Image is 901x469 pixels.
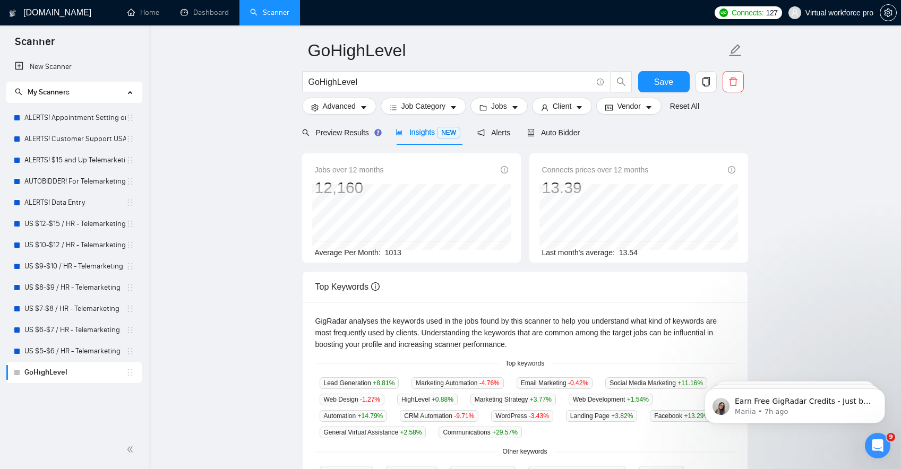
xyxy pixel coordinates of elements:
span: caret-down [645,103,653,111]
span: holder [126,241,134,249]
span: +11.16 % [677,379,703,387]
span: bars [390,103,397,111]
span: Job Category [401,100,445,112]
span: Web Design [320,394,385,405]
span: Top keywords [499,359,551,369]
span: +2.58 % [400,429,422,436]
span: search [15,88,22,95]
span: Auto Bidder [527,128,580,137]
span: Marketing Automation [411,377,503,389]
span: folder [479,103,487,111]
span: holder [126,177,134,186]
span: Social Media Marketing [605,377,707,389]
span: Web Development [569,394,653,405]
span: WordPress [491,410,553,422]
a: US $5-$6 / HR - Telemarketing [24,341,126,362]
span: info-circle [501,166,508,173]
span: Last month's average: [542,248,615,257]
span: Scanner [6,34,63,56]
li: US $6-$7 / HR - Telemarketing [6,319,142,341]
iframe: Intercom notifications message [689,366,901,440]
span: info-circle [597,79,604,85]
iframe: Intercom live chat [865,433,890,458]
span: search [611,77,631,86]
span: -1.27 % [360,396,380,403]
span: delete [723,77,743,86]
span: caret-down [450,103,457,111]
span: +8.81 % [373,379,394,387]
a: ALERTS! $15 and Up Telemarketing [24,150,126,171]
span: notification [477,129,485,136]
a: ALERTS! Data Entry [24,192,126,213]
span: +0.88 % [432,396,453,403]
span: Advanced [323,100,356,112]
li: AUTOBIDDER! For Telemarketing in the US [6,171,142,192]
span: Lead Generation [320,377,399,389]
span: holder [126,347,134,355]
a: US $12-$15 / HR - Telemarketing [24,213,126,234]
li: US $9-$10 / HR - Telemarketing [6,256,142,277]
span: search [302,129,310,136]
span: holder [126,283,134,292]
span: edit [728,44,742,57]
span: caret-down [511,103,519,111]
li: ALERTS! Data Entry [6,192,142,213]
span: robot [527,129,535,136]
li: US $8-$9 / HR - Telemarketing [6,277,142,298]
span: NEW [437,127,460,138]
span: user [791,9,799,16]
a: US $7-$8 / HR - Telemarketing [24,298,126,319]
span: holder [126,156,134,164]
button: idcardVendorcaret-down [596,98,661,115]
span: holder [126,305,134,313]
button: barsJob Categorycaret-down [381,98,466,115]
span: Preview Results [302,128,379,137]
span: Facebook [650,410,714,422]
span: CRM Automation [400,410,478,422]
span: My Scanners [15,88,70,97]
span: idcard [605,103,613,111]
input: Scanner name... [308,37,726,64]
span: +29.57 % [492,429,518,436]
span: Email Marketing [517,377,593,389]
a: ALERTS! Appointment Setting or Cold Calling [24,107,126,128]
a: ALERTS! Customer Support USA [24,128,126,150]
span: -4.76 % [479,379,500,387]
span: -3.43 % [529,412,549,420]
a: searchScanner [250,8,289,17]
span: Marketing Strategy [470,394,556,405]
li: ALERTS! Appointment Setting or Cold Calling [6,107,142,128]
a: setting [880,8,897,17]
span: 1013 [385,248,401,257]
span: holder [126,198,134,207]
input: Search Freelance Jobs... [308,75,592,89]
span: Jobs over 12 months [315,164,384,176]
span: Insights [396,128,460,136]
li: US $7-$8 / HR - Telemarketing [6,298,142,319]
button: settingAdvancedcaret-down [302,98,376,115]
span: copy [696,77,716,86]
li: US $5-$6 / HR - Telemarketing [6,341,142,362]
span: holder [126,135,134,143]
a: dashboardDashboard [181,8,229,17]
span: Connects prices over 12 months [542,164,649,176]
span: -9.71 % [454,412,474,420]
span: info-circle [728,166,735,173]
span: Vendor [617,100,640,112]
span: +3.77 % [530,396,552,403]
a: US $6-$7 / HR - Telemarketing [24,319,126,341]
span: 9 [887,433,895,441]
span: +3.82 % [611,412,633,420]
li: GoHighLevel [6,362,142,383]
span: holder [126,262,134,271]
span: caret-down [576,103,583,111]
a: US $10-$12 / HR - Telemarketing [24,234,126,256]
li: US $10-$12 / HR - Telemarketing [6,234,142,256]
span: Average Per Month: [315,248,381,257]
img: logo [9,5,16,22]
span: HighLevel [397,394,458,405]
span: caret-down [360,103,367,111]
